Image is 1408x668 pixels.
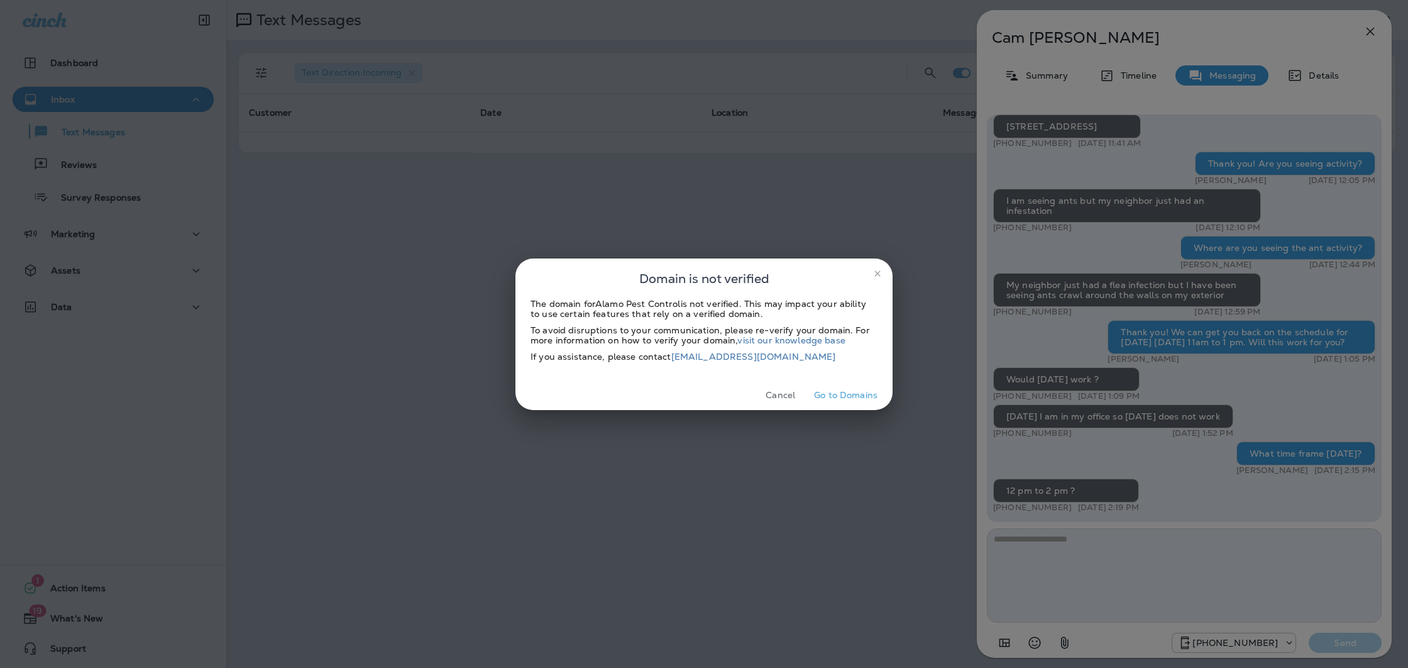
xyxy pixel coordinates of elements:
[867,264,888,284] button: close
[671,351,836,362] a: [EMAIL_ADDRESS][DOMAIN_NAME]
[531,325,877,345] div: To avoid disruptions to your communication, please re-verify your domain. For more information on...
[757,386,804,405] button: Cancel
[809,386,883,405] button: Go to Domains
[639,269,769,289] span: Domain is not verified
[531,299,877,319] div: The domain for Alamo Pest Control is not verified. This may impact your ability to use certain fe...
[737,335,845,346] a: visit our knowledge base
[531,352,877,362] div: If you assistance, please contact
